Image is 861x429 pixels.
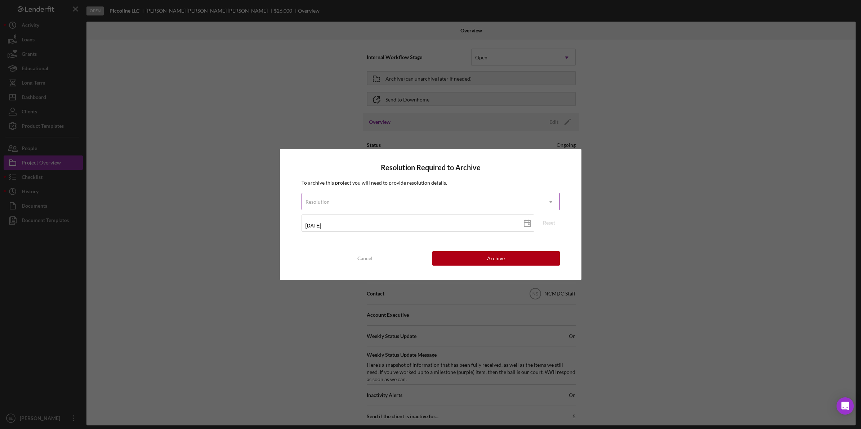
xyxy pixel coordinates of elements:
[302,251,429,266] button: Cancel
[543,217,555,228] div: Reset
[432,251,560,266] button: Archive
[837,397,854,415] div: Open Intercom Messenger
[538,217,560,228] button: Reset
[487,251,505,266] div: Archive
[302,163,560,172] h4: Resolution Required to Archive
[302,179,560,187] p: To archive this project you will need to provide resolution details.
[357,251,372,266] div: Cancel
[305,199,330,205] div: Resolution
